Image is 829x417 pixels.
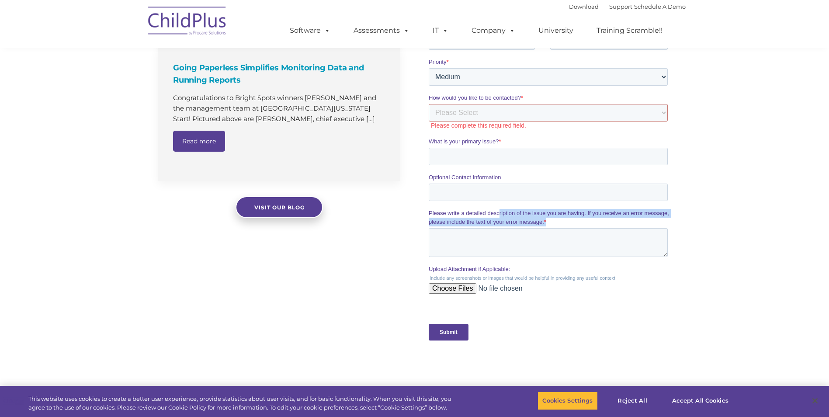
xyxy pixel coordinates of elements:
a: Training Scramble!! [588,22,671,39]
a: Assessments [345,22,418,39]
button: Accept All Cookies [667,392,733,410]
img: ChildPlus by Procare Solutions [144,0,231,44]
a: University [530,22,582,39]
a: Download [569,3,599,10]
h4: Going Paperless Simplifies Monitoring Data and Running Reports [173,62,387,86]
a: Schedule A Demo [634,3,686,10]
button: Cookies Settings [538,392,597,410]
a: Read more [173,131,225,152]
a: Software [281,22,339,39]
a: Visit our blog [236,196,323,218]
div: This website uses cookies to create a better user experience, provide statistics about user visit... [28,395,456,412]
font: | [569,3,686,10]
span: Visit our blog [254,204,304,211]
a: IT [424,22,457,39]
p: Congratulations to Bright Spots winners [PERSON_NAME] and the management team at [GEOGRAPHIC_DATA... [173,93,387,124]
a: Company [463,22,524,39]
button: Close [805,391,825,410]
a: Support [609,3,632,10]
button: Reject All [605,392,660,410]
